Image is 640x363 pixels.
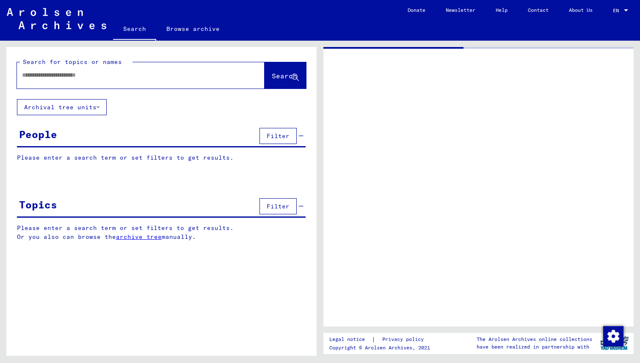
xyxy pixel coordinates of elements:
div: People [19,127,57,142]
span: Search [272,72,297,80]
button: Archival tree units [17,99,107,115]
button: Search [265,62,306,89]
span: Filter [267,132,290,140]
p: The Arolsen Archives online collections [477,335,592,343]
img: Arolsen_neg.svg [7,8,106,29]
span: Filter [267,202,290,210]
img: yv_logo.png [599,333,630,354]
mat-label: Search for topics or names [23,58,122,66]
p: Copyright © Arolsen Archives, 2021 [329,344,434,352]
span: EN [613,8,622,14]
div: Topics [19,197,57,212]
p: Please enter a search term or set filters to get results. Or you also can browse the manually. [17,224,306,241]
button: Filter [259,128,297,144]
a: Legal notice [329,335,372,344]
div: | [329,335,434,344]
p: have been realized in partnership with [477,343,592,351]
p: Please enter a search term or set filters to get results. [17,153,306,162]
img: Change consent [603,326,623,346]
a: Browse archive [156,19,230,39]
button: Filter [259,198,297,214]
a: archive tree [116,233,162,241]
a: Search [113,19,156,41]
a: Privacy policy [375,335,434,344]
